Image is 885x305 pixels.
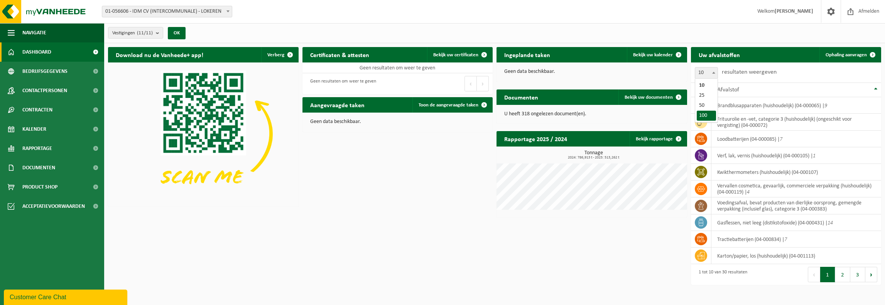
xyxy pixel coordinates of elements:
[22,23,46,42] span: Navigatie
[627,47,686,62] a: Bekijk uw kalender
[22,81,67,100] span: Contactpersonen
[824,103,827,109] i: 9
[477,76,489,91] button: Next
[504,111,679,117] p: U heeft 318 ongelezen document(en).
[137,30,153,35] count: (11/11)
[711,248,882,264] td: karton/papier, los (huishoudelijk) (04-001113)
[711,180,882,197] td: vervallen cosmetica, gevaarlijk, commerciele verpakking (huishoudelijk) (04-000119) |
[22,100,52,120] span: Contracten
[108,27,163,39] button: Vestigingen(11/11)
[850,267,865,282] button: 3
[22,197,85,216] span: Acceptatievoorwaarden
[695,266,747,283] div: 1 tot 10 van 30 resultaten
[711,114,882,131] td: frituurolie en -vet, categorie 3 (huishoudelijk) (ongeschikt voor vergisting) (04-000072)
[306,75,376,92] div: Geen resultaten om weer te geven
[108,47,211,62] h2: Download nu de Vanheede+ app!
[711,197,882,214] td: voedingsafval, bevat producten van dierlijke oorsprong, gemengde verpakking (inclusief glas), cat...
[22,139,52,158] span: Rapportage
[102,6,232,17] span: 01-056606 - IDM CV (INTERCOMMUNALE) - LOKEREN
[22,158,55,177] span: Documenten
[808,267,820,282] button: Previous
[711,164,882,180] td: kwikthermometers (huishoudelijk) (04-000107)
[427,47,492,62] a: Bekijk uw certificaten
[618,89,686,105] a: Bekijk uw documenten
[633,52,673,57] span: Bekijk uw kalender
[302,97,372,112] h2: Aangevraagde taken
[711,147,882,164] td: verf, lak, vernis (huishoudelijk) (04-000105) |
[711,214,882,231] td: gasflessen, niet leeg (distikstofoxide) (04-000431) |
[500,150,687,160] h3: Tonnage
[302,47,377,62] h2: Certificaten & attesten
[4,288,129,305] iframe: chat widget
[711,97,882,114] td: brandblusapparaten (huishoudelijk) (04-000065) |
[695,67,718,78] span: 10
[22,120,46,139] span: Kalender
[865,267,877,282] button: Next
[168,27,186,39] button: OK
[828,220,833,226] i: 14
[697,101,716,111] li: 50
[625,95,673,100] span: Bekijk uw documenten
[711,231,882,248] td: tractiebatterijen (04-000834) |
[497,47,558,62] h2: Ingeplande taken
[419,103,478,108] span: Toon de aangevraagde taken
[813,153,816,159] i: 1
[697,81,716,91] li: 10
[22,177,57,197] span: Product Shop
[711,131,882,147] td: loodbatterijen (04-000085) |
[412,97,492,113] a: Toon de aangevraagde taken
[22,42,51,62] span: Dashboard
[504,69,679,74] p: Geen data beschikbaar.
[267,52,284,57] span: Verberg
[820,267,835,282] button: 1
[497,89,546,104] h2: Documenten
[784,237,787,243] i: 7
[826,52,867,57] span: Ophaling aanvragen
[691,47,748,62] h2: Uw afvalstoffen
[433,52,478,57] span: Bekijk uw certificaten
[497,131,575,146] h2: Rapportage 2025 / 2024
[717,87,739,93] span: Afvalstof
[697,111,716,121] li: 100
[22,62,68,81] span: Bedrijfsgegevens
[695,67,718,79] span: 10
[630,131,686,147] a: Bekijk rapportage
[780,136,782,142] i: 7
[464,76,477,91] button: Previous
[819,47,880,62] a: Ophaling aanvragen
[112,27,153,39] span: Vestigingen
[775,8,813,14] strong: [PERSON_NAME]
[500,156,687,160] span: 2024: 786,913 t - 2025: 513,262 t
[835,267,850,282] button: 2
[261,47,298,62] button: Verberg
[310,119,485,125] p: Geen data beschikbaar.
[108,62,299,205] img: Download de VHEPlus App
[697,91,716,101] li: 25
[302,62,493,73] td: Geen resultaten om weer te geven
[747,189,750,195] i: 4
[722,69,777,75] label: resultaten weergeven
